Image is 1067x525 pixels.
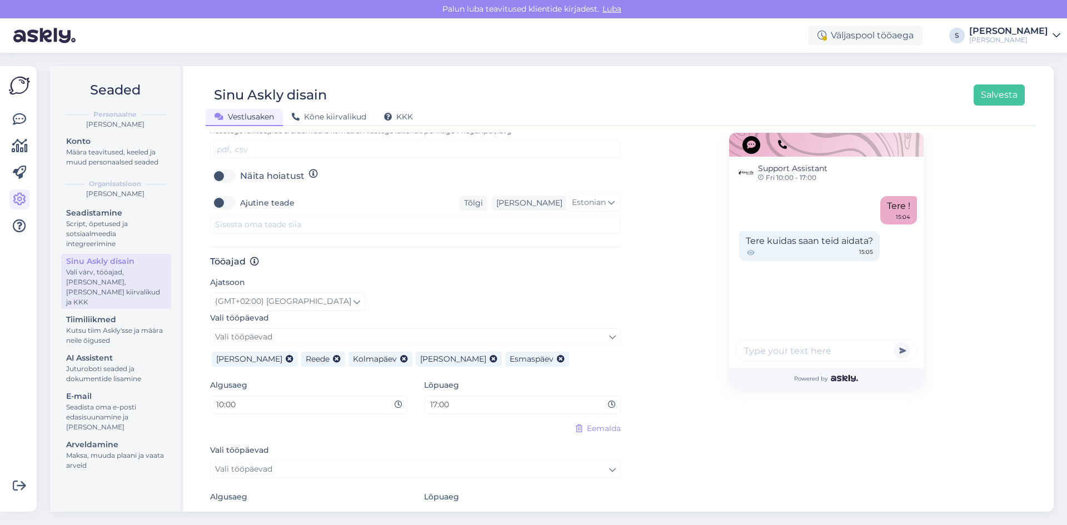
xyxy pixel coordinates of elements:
[210,312,269,324] label: Vali tööpäevad
[210,141,621,158] input: .pdf, .csv
[210,256,621,267] h3: Tööajad
[93,109,137,119] b: Personaalne
[896,213,910,221] div: 15:04
[66,352,166,364] div: AI Assistent
[66,439,166,451] div: Arveldamine
[572,197,606,209] span: Estonian
[880,196,917,224] div: Tere !
[61,134,171,169] a: KontoMäära teavitused, keeled ja muud personaalsed seaded
[66,402,166,432] div: Seadista oma e-posti edasisuunamine ja [PERSON_NAME]
[306,354,330,364] span: Reede
[210,444,269,456] label: Vali tööpäevad
[66,364,166,384] div: Juturoboti seaded ja dokumentide lisamine
[587,423,621,434] span: Eemalda
[510,354,554,364] span: Esmaspäev
[424,491,459,503] label: Lõpuaeg
[292,112,366,122] span: Kõne kiirvalikud
[61,254,171,309] a: Sinu Askly disainVali värv, tööajad, [PERSON_NAME], [PERSON_NAME] kiirvalikud ja KKK
[974,84,1025,106] button: Salvesta
[59,119,171,129] div: [PERSON_NAME]
[215,332,272,342] span: Vali tööpäevad
[949,28,965,43] div: S
[210,461,621,478] a: Vali tööpäevad
[424,379,459,391] label: Lõpuaeg
[61,206,171,251] a: SeadistamineScript, õpetused ja sotsiaalmeedia integreerimine
[66,267,166,307] div: Vali värv, tööajad, [PERSON_NAME], [PERSON_NAME] kiirvalikud ja KKK
[59,79,171,101] h2: Seaded
[210,379,247,391] label: Algusaeg
[240,167,305,185] label: Näita hoiatust
[460,196,487,211] div: Tõlgi
[66,326,166,346] div: Kutsu tiim Askly'sse ja määra neile õigused
[794,374,858,383] span: Powered by
[859,248,873,258] span: 15:05
[210,277,245,288] label: Ajatsoon
[969,27,1060,44] a: [PERSON_NAME][PERSON_NAME]
[66,451,166,471] div: Maksa, muuda plaani ja vaata arveid
[61,351,171,386] a: AI AssistentJuturoboti seaded ja dokumentide lisamine
[66,147,166,167] div: Määra teavitused, keeled ja muud personaalsed seaded
[215,296,351,308] span: (GMT+02:00) [GEOGRAPHIC_DATA]
[61,312,171,347] a: TiimiliikmedKutsu tiim Askly'sse ja määra neile õigused
[216,354,282,364] span: [PERSON_NAME]
[61,437,171,472] a: ArveldamineMaksa, muuda plaani ja vaata arveid
[492,197,562,209] div: [PERSON_NAME]
[66,219,166,249] div: Script, õpetused ja sotsiaalmeedia integreerimine
[9,75,30,96] img: Askly Logo
[210,293,365,311] a: (GMT+02:00) [GEOGRAPHIC_DATA]
[969,36,1048,44] div: [PERSON_NAME]
[210,328,621,346] a: Vali tööpäevad
[66,391,166,402] div: E-mail
[739,231,880,261] div: Tere kuidas saan teid aidata?
[66,256,166,267] div: Sinu Askly disain
[758,174,827,181] span: Fri 10:00 - 17:00
[384,112,413,122] span: KKK
[240,194,295,212] label: Ajutine teade
[599,4,625,14] span: Luba
[89,179,141,189] b: Organisatsioon
[214,84,327,106] div: Sinu Askly disain
[61,389,171,434] a: E-mailSeadista oma e-posti edasisuunamine ja [PERSON_NAME]
[809,26,923,46] div: Väljaspool tööaega
[831,375,858,382] img: Askly
[215,112,274,122] span: Vestlusaken
[420,354,486,364] span: [PERSON_NAME]
[215,464,272,474] span: Vali tööpäevad
[736,339,917,362] input: Type your text here
[969,27,1048,36] div: [PERSON_NAME]
[353,354,397,364] span: Kolmapäev
[66,136,166,147] div: Konto
[66,207,166,219] div: Seadistamine
[66,314,166,326] div: Tiimiliikmed
[737,163,755,181] img: Support
[758,163,827,174] span: Support Assistant
[210,491,247,503] label: Algusaeg
[59,189,171,199] div: [PERSON_NAME]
